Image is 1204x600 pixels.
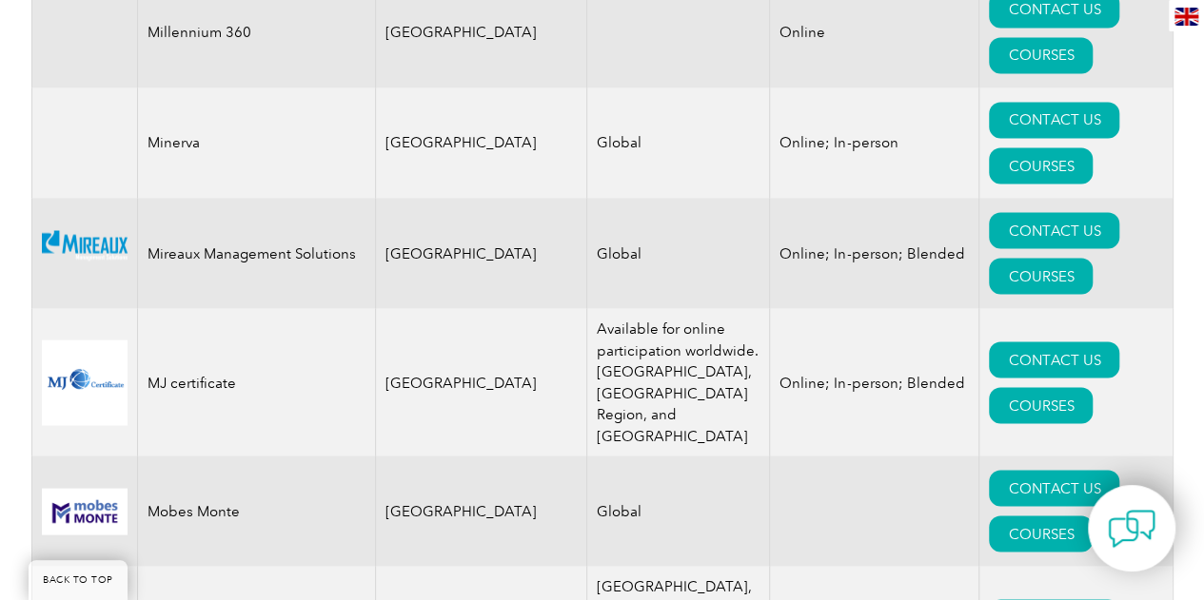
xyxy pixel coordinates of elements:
td: Available for online participation worldwide. [GEOGRAPHIC_DATA], [GEOGRAPHIC_DATA] Region, and [G... [587,308,770,455]
a: CONTACT US [989,341,1119,377]
td: MJ certificate [137,308,375,455]
td: [GEOGRAPHIC_DATA] [375,87,587,198]
a: CONTACT US [989,212,1119,248]
td: Online; In-person; Blended [770,198,979,308]
td: Online; In-person [770,87,979,198]
td: [GEOGRAPHIC_DATA] [375,308,587,455]
img: en [1174,8,1198,26]
a: COURSES [989,37,1093,73]
td: Global [587,198,770,308]
img: 46c31f76-1704-f011-bae3-00224896f61f-logo.png [42,339,128,425]
td: Global [587,87,770,198]
a: COURSES [989,258,1093,294]
td: Online; In-person; Blended [770,308,979,455]
td: Mireaux Management Solutions [137,198,375,308]
img: 12b9a102-445f-eb11-a812-00224814f89d-logo.png [42,230,128,277]
td: [GEOGRAPHIC_DATA] [375,455,587,566]
a: BACK TO TOP [29,560,128,600]
a: COURSES [989,515,1093,552]
img: contact-chat.png [1108,505,1155,552]
a: CONTACT US [989,470,1119,506]
a: COURSES [989,147,1093,184]
td: Global [587,455,770,566]
a: CONTACT US [989,102,1119,138]
td: Mobes Monte [137,455,375,566]
td: [GEOGRAPHIC_DATA] [375,198,587,308]
a: COURSES [989,387,1093,423]
img: ee85412e-dea2-eb11-b1ac-002248150db4-logo.png [42,488,128,534]
td: Minerva [137,87,375,198]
